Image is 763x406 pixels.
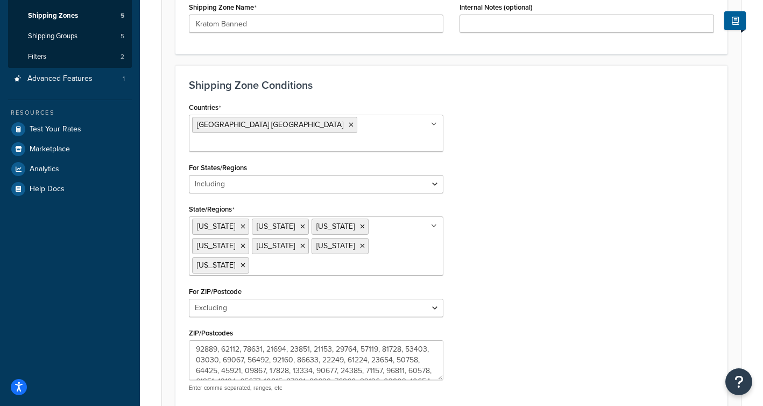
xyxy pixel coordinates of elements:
button: Show Help Docs [724,11,746,30]
a: Shipping Groups5 [8,26,132,46]
a: Advanced Features1 [8,69,132,89]
span: [US_STATE] [257,240,295,251]
span: 5 [121,11,124,20]
span: 5 [121,32,124,41]
p: Enter comma separated, ranges, etc [189,384,443,392]
li: Filters [8,47,132,67]
span: Test Your Rates [30,125,81,134]
a: Analytics [8,159,132,179]
span: [US_STATE] [197,221,235,232]
a: Marketplace [8,139,132,159]
span: Marketplace [30,145,70,154]
label: ZIP/Postcodes [189,329,233,337]
label: Countries [189,103,221,112]
span: [US_STATE] [316,240,355,251]
li: Advanced Features [8,69,132,89]
span: Filters [28,52,46,61]
label: For ZIP/Postcode [189,288,242,296]
textarea: 92889, 62112, 78631, 21694, 23851, 21153, 29764, 57119, 81728, 53403, 03030, 69067, 56492, 92160,... [189,340,443,380]
span: 1 [123,74,125,83]
a: Filters2 [8,47,132,67]
label: Shipping Zone Name [189,3,257,12]
label: State/Regions [189,205,235,214]
li: Shipping Zones [8,6,132,26]
label: For States/Regions [189,164,247,172]
span: [US_STATE] [316,221,355,232]
span: Shipping Groups [28,32,77,41]
a: Help Docs [8,179,132,199]
span: [US_STATE] [197,240,235,251]
a: Test Your Rates [8,120,132,139]
span: [US_STATE] [257,221,295,232]
li: Shipping Groups [8,26,132,46]
a: Shipping Zones5 [8,6,132,26]
button: Open Resource Center [725,368,752,395]
label: Internal Notes (optional) [460,3,533,11]
span: 2 [121,52,124,61]
span: Advanced Features [27,74,93,83]
div: Resources [8,108,132,117]
span: [GEOGRAPHIC_DATA] [GEOGRAPHIC_DATA] [197,119,343,130]
span: Analytics [30,165,59,174]
span: Shipping Zones [28,11,78,20]
span: Help Docs [30,185,65,194]
span: [US_STATE] [197,260,235,271]
h3: Shipping Zone Conditions [189,79,714,91]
